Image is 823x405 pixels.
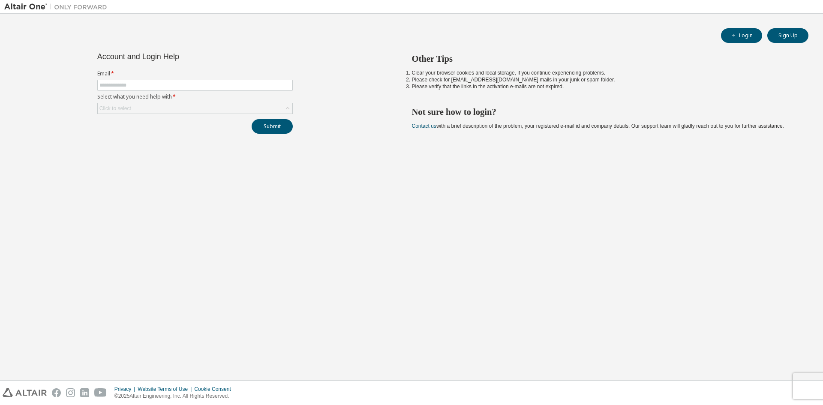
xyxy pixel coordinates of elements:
p: © 2025 Altair Engineering, Inc. All Rights Reserved. [114,393,236,400]
li: Please verify that the links in the activation e-mails are not expired. [412,83,793,90]
div: Click to select [98,103,292,114]
img: instagram.svg [66,388,75,397]
img: facebook.svg [52,388,61,397]
li: Please check for [EMAIL_ADDRESS][DOMAIN_NAME] mails in your junk or spam folder. [412,76,793,83]
button: Login [721,28,762,43]
label: Select what you need help with [97,93,293,100]
div: Click to select [99,105,131,112]
label: Email [97,70,293,77]
h2: Not sure how to login? [412,106,793,117]
img: linkedin.svg [80,388,89,397]
button: Submit [252,119,293,134]
div: Cookie Consent [194,386,236,393]
div: Account and Login Help [97,53,254,60]
img: youtube.svg [94,388,107,397]
h2: Other Tips [412,53,793,64]
a: Contact us [412,123,436,129]
img: Altair One [4,3,111,11]
button: Sign Up [767,28,808,43]
div: Privacy [114,386,138,393]
span: with a brief description of the problem, your registered e-mail id and company details. Our suppo... [412,123,784,129]
li: Clear your browser cookies and local storage, if you continue experiencing problems. [412,69,793,76]
img: altair_logo.svg [3,388,47,397]
div: Website Terms of Use [138,386,194,393]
